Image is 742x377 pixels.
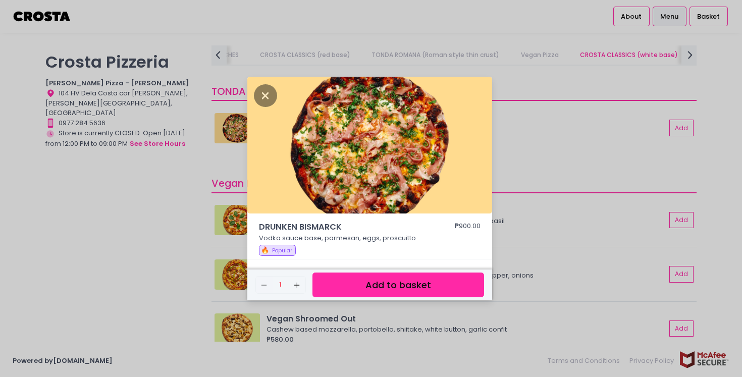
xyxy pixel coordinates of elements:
[261,245,269,255] span: 🔥
[254,90,277,100] button: Close
[259,221,426,233] span: DRUNKEN BISMARCK
[312,273,484,297] button: Add to basket
[259,233,481,243] p: Vodka sauce base, parmesan, eggs, proscuitto
[247,77,492,214] img: DRUNKEN BISMARCK
[272,247,292,254] span: Popular
[455,221,481,233] div: ₱900.00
